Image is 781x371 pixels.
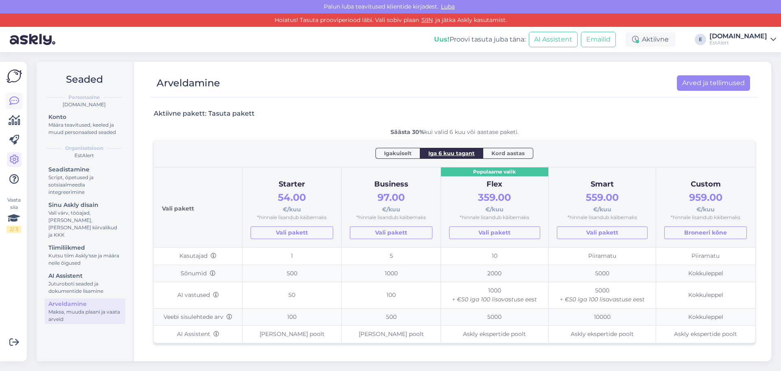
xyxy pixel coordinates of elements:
[48,209,122,239] div: Vali värv, tööajad, [PERSON_NAME], [PERSON_NAME] kiirvalikud ja KKK
[43,72,125,87] h2: Seaded
[449,214,540,222] div: *hinnale lisandub käibemaks
[441,247,549,265] td: 10
[695,34,706,45] div: E
[656,265,755,282] td: Kokkuleppel
[656,282,755,308] td: Kokkuleppel
[350,226,432,239] a: Vali pakett
[342,308,441,326] td: 500
[45,270,125,296] a: AI AssistentJuturoboti seaded ja dokumentide lisamine
[449,226,540,239] a: Vali pakett
[384,149,412,157] span: Igakuiselt
[557,179,648,190] div: Smart
[48,280,122,295] div: Juturoboti seaded ja dokumentide lisamine
[377,191,405,203] span: 97.00
[548,247,656,265] td: Piiramatu
[441,167,548,177] div: Populaarne valik
[242,265,342,282] td: 500
[441,308,549,326] td: 5000
[342,326,441,343] td: [PERSON_NAME] poolt
[419,16,435,24] a: SIIN
[441,282,549,308] td: 1000
[48,174,122,196] div: Script, õpetused ja sotsiaalmeedia integreerimine
[677,75,750,91] a: Arved ja tellimused
[390,128,424,136] b: Säästa 30%
[45,299,125,324] a: ArveldamineMaksa, muuda plaani ja vaata arveid
[43,101,125,108] div: [DOMAIN_NAME]
[557,190,648,214] div: €/kuu
[449,190,540,214] div: €/kuu
[664,179,747,190] div: Custom
[441,326,549,343] td: Askly ekspertide poolt
[251,214,333,222] div: *hinnale lisandub käibemaks
[557,214,648,222] div: *hinnale lisandub käibemaks
[242,282,342,308] td: 50
[709,33,767,40] div: [DOMAIN_NAME]
[7,196,21,233] div: Vaata siia
[157,75,220,91] div: Arveldamine
[548,326,656,343] td: Askly ekspertide poolt
[342,265,441,282] td: 1000
[434,35,449,43] b: Uus!
[350,190,432,214] div: €/kuu
[548,308,656,326] td: 10000
[48,244,122,252] div: Tiimiliikmed
[154,265,242,282] td: Sõnumid
[48,272,122,280] div: AI Assistent
[557,226,648,239] a: Vali pakett
[491,149,525,157] span: Kord aastas
[548,265,656,282] td: 5000
[428,149,475,157] span: Iga 6 kuu tagant
[560,296,645,303] i: + €50 iga 100 lisavastuse eest
[43,152,125,159] div: EstAlert
[242,247,342,265] td: 1
[45,112,125,137] a: KontoMäära teavitused, keeled ja muud personaalsed seaded
[48,165,122,174] div: Seadistamine
[478,191,511,203] span: 359.00
[626,32,675,47] div: Aktiivne
[278,191,306,203] span: 54.00
[656,247,755,265] td: Piiramatu
[154,308,242,326] td: Veebi sisulehtede arv
[689,191,722,203] span: 959.00
[350,214,432,222] div: *hinnale lisandub käibemaks
[162,176,234,239] div: Vali pakett
[664,190,747,214] div: €/kuu
[45,242,125,268] a: TiimiliikmedKutsu tiim Askly'sse ja määra neile õigused
[529,32,578,47] button: AI Assistent
[154,128,755,136] div: kui valid 6 kuu või aastase paketi.
[434,35,526,44] div: Proovi tasuta juba täna:
[68,94,100,101] b: Personaalne
[586,191,619,203] span: 559.00
[48,201,122,209] div: Sinu Askly disain
[48,113,122,121] div: Konto
[7,226,21,233] div: 2 / 3
[65,145,103,152] b: Organisatsioon
[548,282,656,308] td: 5000
[242,326,342,343] td: [PERSON_NAME] poolt
[154,282,242,308] td: AI vastused
[709,33,776,46] a: [DOMAIN_NAME]EstAlert
[154,247,242,265] td: Kasutajad
[154,326,242,343] td: AI Assistent
[581,32,616,47] button: Emailid
[251,190,333,214] div: €/kuu
[7,68,22,84] img: Askly Logo
[438,3,457,10] span: Luba
[48,300,122,308] div: Arveldamine
[45,164,125,197] a: SeadistamineScript, õpetused ja sotsiaalmeedia integreerimine
[251,226,333,239] a: Vali pakett
[441,265,549,282] td: 2000
[656,308,755,326] td: Kokkuleppel
[664,226,747,239] button: Broneeri kõne
[48,252,122,267] div: Kutsu tiim Askly'sse ja määra neile õigused
[251,179,333,190] div: Starter
[664,214,747,222] div: *hinnale lisandub käibemaks
[48,308,122,323] div: Maksa, muuda plaani ja vaata arveid
[342,247,441,265] td: 5
[449,179,540,190] div: Flex
[656,326,755,343] td: Askly ekspertide poolt
[45,200,125,240] a: Sinu Askly disainVali värv, tööajad, [PERSON_NAME], [PERSON_NAME] kiirvalikud ja KKK
[709,40,767,46] div: EstAlert
[242,308,342,326] td: 100
[350,179,432,190] div: Business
